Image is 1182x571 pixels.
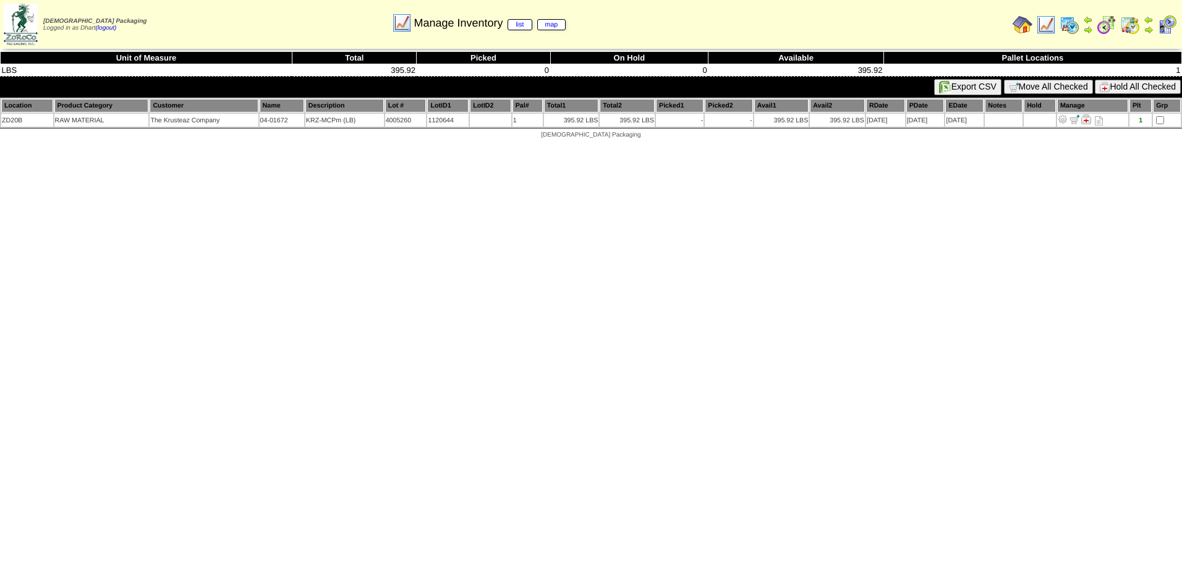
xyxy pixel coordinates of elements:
img: line_graph.gif [392,13,412,33]
i: Note [1095,116,1103,125]
th: Unit of Measure [1,52,292,64]
td: RAW MATERIAL [54,114,149,127]
th: Notes [985,99,1023,112]
td: - [656,114,704,127]
img: arrowright.gif [1083,25,1093,35]
th: RDate [866,99,905,112]
td: 395.92 LBS [600,114,655,127]
th: Picked [417,52,550,64]
th: EDate [945,99,984,112]
button: Move All Checked [1004,80,1093,94]
img: cart.gif [1009,82,1019,92]
th: Location [1,99,53,112]
a: list [508,19,532,30]
button: Hold All Checked [1095,80,1181,94]
th: LotID1 [427,99,469,112]
img: calendarprod.gif [1060,15,1079,35]
td: - [705,114,752,127]
td: The Krusteaz Company [150,114,258,127]
td: ZD20B [1,114,53,127]
th: Avail2 [810,99,865,112]
td: 395.92 LBS [754,114,809,127]
td: KRZ-MCPm (LB) [305,114,384,127]
img: arrowleft.gif [1144,15,1154,25]
th: Lot # [385,99,427,112]
th: Total2 [600,99,655,112]
th: Available [708,52,884,64]
div: 1 [1130,117,1151,124]
td: 04-01672 [260,114,304,127]
th: PDate [906,99,945,112]
td: [DATE] [945,114,984,127]
img: calendarblend.gif [1097,15,1116,35]
img: excel.gif [939,81,951,93]
img: hold.gif [1100,82,1110,92]
td: 395.92 LBS [810,114,865,127]
td: 0 [417,64,550,77]
span: Logged in as Dhart [43,18,147,32]
img: zoroco-logo-small.webp [4,4,38,45]
a: map [537,19,566,30]
button: Export CSV [934,79,1001,95]
th: Pallet Locations [883,52,1181,64]
th: Name [260,99,304,112]
td: 4005260 [385,114,427,127]
th: Avail1 [754,99,809,112]
img: Adjust [1058,114,1068,124]
th: Pal# [512,99,543,112]
span: Manage Inventory [414,17,566,30]
th: LotID2 [470,99,511,112]
img: arrowright.gif [1144,25,1154,35]
td: 1120644 [427,114,469,127]
th: Plt [1129,99,1152,112]
td: 395.92 [292,64,417,77]
img: Manage Hold [1081,114,1091,124]
th: Customer [150,99,258,112]
span: [DEMOGRAPHIC_DATA] Packaging [43,18,147,25]
td: 395.92 [708,64,884,77]
img: line_graph.gif [1036,15,1056,35]
th: Total1 [544,99,599,112]
img: Move [1069,114,1079,124]
th: Hold [1024,99,1056,112]
td: 0 [550,64,708,77]
img: arrowleft.gif [1083,15,1093,25]
a: (logout) [96,25,117,32]
th: Picked2 [705,99,752,112]
th: Description [305,99,384,112]
td: [DATE] [866,114,905,127]
img: calendarinout.gif [1120,15,1140,35]
img: home.gif [1013,15,1032,35]
td: LBS [1,64,292,77]
th: Product Category [54,99,149,112]
td: 395.92 LBS [544,114,599,127]
th: Manage [1057,99,1128,112]
th: On Hold [550,52,708,64]
span: [DEMOGRAPHIC_DATA] Packaging [541,132,640,138]
td: 1 [512,114,543,127]
td: 1 [883,64,1181,77]
th: Picked1 [656,99,704,112]
th: Total [292,52,417,64]
td: [DATE] [906,114,945,127]
th: Grp [1153,99,1181,112]
img: calendarcustomer.gif [1157,15,1177,35]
